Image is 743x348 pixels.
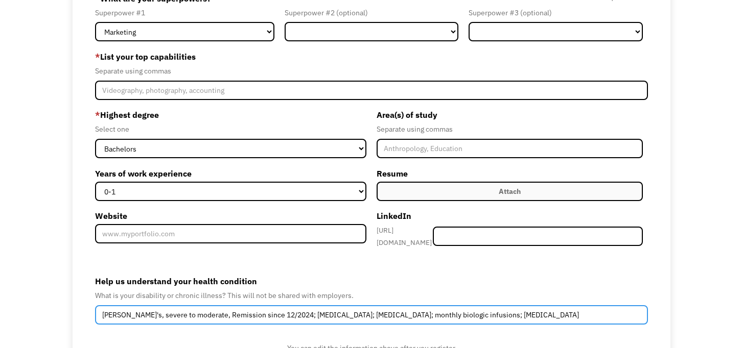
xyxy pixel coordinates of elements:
[499,185,521,197] div: Attach
[285,7,459,19] div: Superpower #2 (optional)
[95,305,648,325] input: Deafness, Depression, Diabetes
[95,165,366,182] label: Years of work experience
[377,224,433,248] div: [URL][DOMAIN_NAME]
[377,107,643,123] label: Area(s) of study
[95,224,366,243] input: www.myportfolio.com
[95,289,648,302] div: What is your disability or chronic illness? This will not be shared with employers.
[95,208,366,224] label: Website
[377,165,643,182] label: Resume
[95,81,648,100] input: Videography, photography, accounting
[95,7,274,19] div: Superpower #1
[95,123,366,135] div: Select one
[95,107,366,123] label: Highest degree
[469,7,643,19] div: Superpower #3 (optional)
[95,65,648,77] div: Separate using commas
[377,182,643,201] label: Attach
[377,139,643,158] input: Anthropology, Education
[377,208,643,224] label: LinkedIn
[95,273,648,289] label: Help us understand your health condition
[377,123,643,135] div: Separate using commas
[95,48,648,65] label: List your top capabilities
